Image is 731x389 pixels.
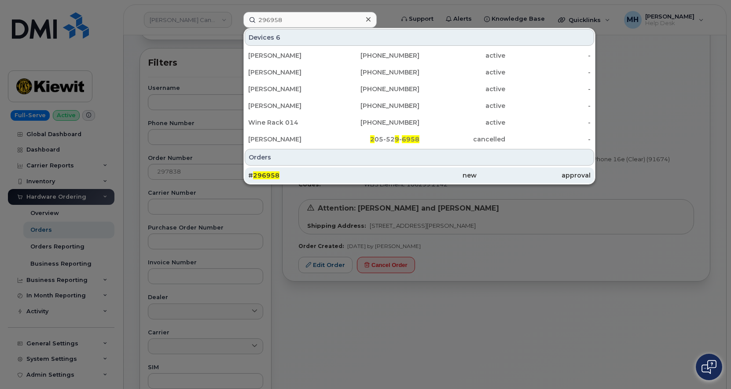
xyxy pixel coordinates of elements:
div: [PERSON_NAME] [248,101,334,110]
div: cancelled [419,135,505,144]
div: active [419,118,505,127]
div: active [419,68,505,77]
div: new [362,171,476,180]
div: active [419,85,505,93]
span: 6 [276,33,280,42]
div: [PERSON_NAME] [248,68,334,77]
span: 296958 [253,171,279,179]
div: - [505,85,591,93]
span: 2 [370,135,375,143]
div: active [419,101,505,110]
input: Find something... [243,12,377,28]
div: [PHONE_NUMBER] [334,51,420,60]
div: [PERSON_NAME] [248,135,334,144]
div: - [505,135,591,144]
div: Wine Rack 014 [248,118,334,127]
a: [PERSON_NAME][PHONE_NUMBER]active- [245,81,594,97]
div: approval [477,171,591,180]
div: - [505,101,591,110]
div: [PHONE_NUMBER] [334,85,420,93]
div: [PERSON_NAME] [248,51,334,60]
div: - [505,51,591,60]
div: # [248,171,362,180]
a: #296958newapproval [245,167,594,183]
a: [PERSON_NAME]205-529-6958cancelled- [245,131,594,147]
img: Open chat [702,360,716,374]
div: - [505,118,591,127]
div: [PERSON_NAME] [248,85,334,93]
a: [PERSON_NAME][PHONE_NUMBER]active- [245,64,594,80]
div: [PHONE_NUMBER] [334,118,420,127]
span: 9 [395,135,399,143]
div: active [419,51,505,60]
a: Wine Rack 014[PHONE_NUMBER]active- [245,115,594,130]
div: Devices [245,29,594,46]
div: Orders [245,149,594,166]
div: 05-52 - [334,135,420,144]
a: [PERSON_NAME][PHONE_NUMBER]active- [245,98,594,114]
div: - [505,68,591,77]
div: [PHONE_NUMBER] [334,101,420,110]
a: [PERSON_NAME][PHONE_NUMBER]active- [245,48,594,63]
div: [PHONE_NUMBER] [334,68,420,77]
span: 6958 [402,135,419,143]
